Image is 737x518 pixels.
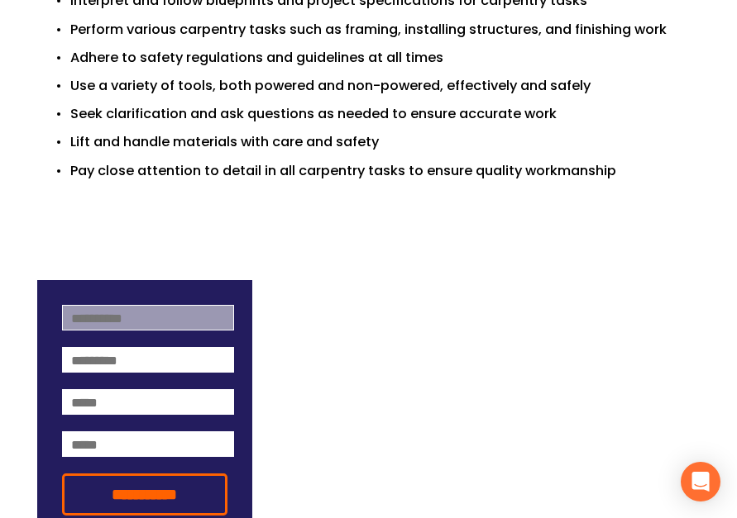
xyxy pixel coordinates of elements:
[70,75,701,97] p: Use a variety of tools, both powered and non-powered, effectively and safely
[70,160,701,182] p: Pay close attention to detail in all carpentry tasks to ensure quality workmanship
[681,462,720,501] div: Open Intercom Messenger
[70,103,701,125] p: Seek clarification and ask questions as needed to ensure accurate work
[70,19,701,40] p: Perform various carpentry tasks such as framing, installing structures, and finishing work
[70,47,701,69] p: Adhere to safety regulations and guidelines at all times
[70,131,701,153] p: Lift and handle materials with care and safety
